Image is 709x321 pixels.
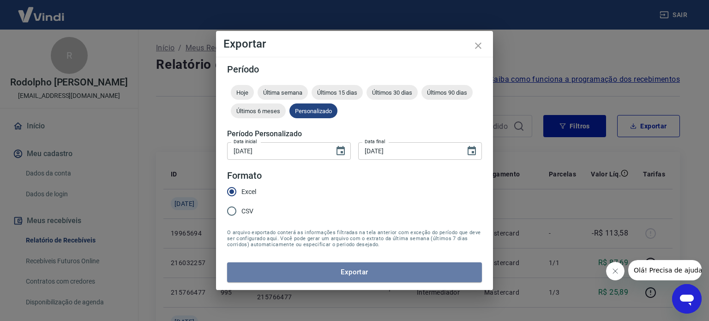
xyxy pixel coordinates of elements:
span: Excel [241,187,256,197]
span: Hoje [231,89,254,96]
button: Exportar [227,262,482,282]
legend: Formato [227,169,262,182]
div: Última semana [258,85,308,100]
span: Últimos 30 dias [367,89,418,96]
span: Últimos 15 dias [312,89,363,96]
input: DD/MM/YYYY [358,142,459,159]
span: Personalizado [289,108,337,115]
iframe: Botão para abrir a janela de mensagens [672,284,702,314]
span: Últimos 90 dias [421,89,473,96]
span: Olá! Precisa de ajuda? [6,6,78,14]
input: DD/MM/YYYY [227,142,328,159]
div: Últimos 90 dias [421,85,473,100]
div: Últimos 15 dias [312,85,363,100]
h5: Período Personalizado [227,129,482,139]
h4: Exportar [223,38,486,49]
iframe: Fechar mensagem [606,262,625,280]
span: CSV [241,206,253,216]
span: Últimos 6 meses [231,108,286,115]
button: close [467,35,489,57]
div: Últimos 6 meses [231,103,286,118]
div: Personalizado [289,103,337,118]
div: Últimos 30 dias [367,85,418,100]
label: Data inicial [234,138,257,145]
label: Data final [365,138,385,145]
div: Hoje [231,85,254,100]
button: Choose date, selected date is 30 de jul de 2025 [463,142,481,160]
h5: Período [227,65,482,74]
span: O arquivo exportado conterá as informações filtradas na tela anterior com exceção do período que ... [227,230,482,248]
button: Choose date, selected date is 28 de jun de 2025 [331,142,350,160]
span: Última semana [258,89,308,96]
iframe: Mensagem da empresa [628,260,702,280]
